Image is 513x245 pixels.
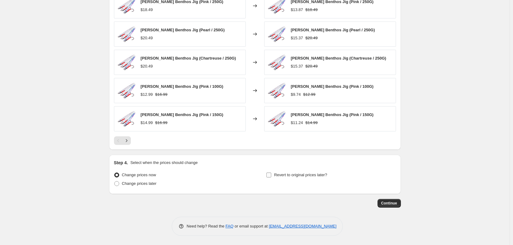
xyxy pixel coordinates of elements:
span: Change prices later [122,181,157,186]
span: Revert to original prices later? [274,173,327,177]
img: Williamson-Benthos-Jig_80x.jpg [268,81,286,100]
div: $14.99 [141,120,153,126]
strike: $12.99 [303,91,315,98]
div: $20.49 [141,63,153,69]
strike: $20.49 [305,63,318,69]
div: $15.37 [291,35,303,41]
p: Select when the prices should change [130,160,198,166]
img: Williamson-Benthos-Jig_80x.jpg [268,53,286,72]
span: [PERSON_NAME] Benthos Jig (Pink / 100G) [141,84,223,89]
span: [PERSON_NAME] Benthos Jig (Pearl / 250G) [291,28,375,32]
span: Continue [381,201,397,206]
div: $18.49 [141,7,153,13]
div: $12.99 [141,91,153,98]
div: $15.37 [291,63,303,69]
h2: Step 4. [114,160,128,166]
a: FAQ [225,224,233,228]
div: $13.87 [291,7,303,13]
img: Williamson-Benthos-Jig_80x.jpg [268,25,286,43]
span: [PERSON_NAME] Benthos Jig (Pearl / 250G) [141,28,225,32]
span: [PERSON_NAME] Benthos Jig (Chartreuse / 250G) [141,56,236,60]
div: $11.24 [291,120,303,126]
strike: $18.49 [305,7,318,13]
strike: $16.99 [155,120,167,126]
button: Next [122,136,131,145]
a: [EMAIL_ADDRESS][DOMAIN_NAME] [269,224,336,228]
span: [PERSON_NAME] Benthos Jig (Pink / 150G) [291,112,374,117]
span: or email support at [233,224,269,228]
img: Williamson-Benthos-Jig_80x.jpg [117,110,136,128]
img: Williamson-Benthos-Jig_80x.jpg [117,25,136,43]
nav: Pagination [114,136,131,145]
img: Williamson-Benthos-Jig_80x.jpg [117,81,136,100]
strike: $16.99 [155,91,167,98]
span: Change prices now [122,173,156,177]
img: Williamson-Benthos-Jig_80x.jpg [117,53,136,72]
button: Continue [378,199,401,208]
div: $20.49 [141,35,153,41]
span: [PERSON_NAME] Benthos Jig (Chartreuse / 250G) [291,56,386,60]
span: [PERSON_NAME] Benthos Jig (Pink / 100G) [291,84,374,89]
strike: $14.99 [305,120,318,126]
img: Williamson-Benthos-Jig_80x.jpg [268,110,286,128]
span: Need help? Read the [187,224,226,228]
strike: $20.49 [305,35,318,41]
span: [PERSON_NAME] Benthos Jig (Pink / 150G) [141,112,223,117]
div: $9.74 [291,91,301,98]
